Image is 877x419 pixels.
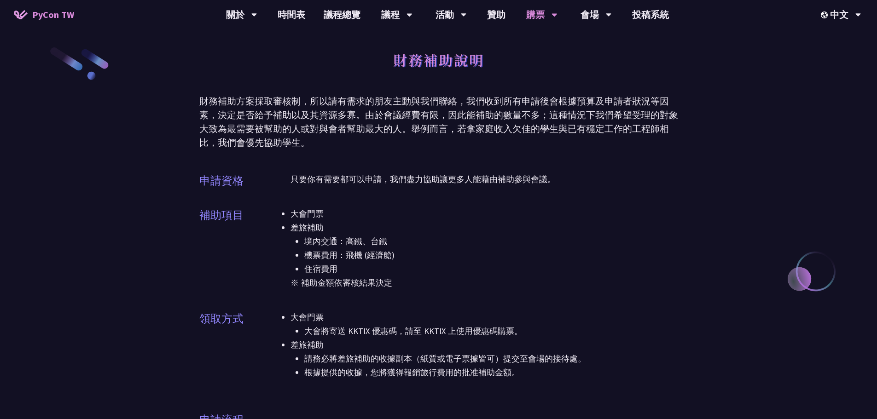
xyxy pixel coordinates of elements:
[199,207,244,224] p: 補助項目
[199,94,678,149] div: 財務補助方案採取審核制，所以請有需求的朋友主動與我們聯絡，我們收到所有申請後會根據預算及申請者狀況等因素，決定是否給予補助以及其資源多寡。由於會議經費有限，因此能補助的數量不多；這種情況下我們希...
[304,248,678,262] li: 機票費用：飛機 (經濟艙)
[304,352,678,366] li: 請務必將差旅補助的收據副本（紙質或電子票據皆可）提交至會場的接待處。
[304,324,678,338] li: 大會將寄送 KKTIX 優惠碼，請至 KKTIX 上使用優惠碼購票。
[290,276,678,290] p: ※ 補助金額依審核結果決定
[199,172,244,189] p: 申請資格
[821,11,830,18] img: Locale Icon
[290,221,678,276] li: 差旅補助
[5,3,83,26] a: PyCon TW
[290,172,678,186] p: 只要你有需要都可以申請，我們盡力協助讓更多人能藉由補助參與會議。
[393,46,484,74] h1: 財務補助說明
[14,10,28,19] img: Home icon of PyCon TW 2025
[290,207,678,221] li: 大會門票
[304,262,678,276] li: 住宿費用
[290,338,678,379] li: 差旅補助
[304,235,678,248] li: 境內交通：高鐵、台鐵
[32,8,74,22] span: PyCon TW
[199,310,244,327] p: 領取方式
[304,366,678,379] li: 根據提供的收據，您將獲得報銷旅行費用的批准補助金額。
[290,310,678,338] li: 大會門票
